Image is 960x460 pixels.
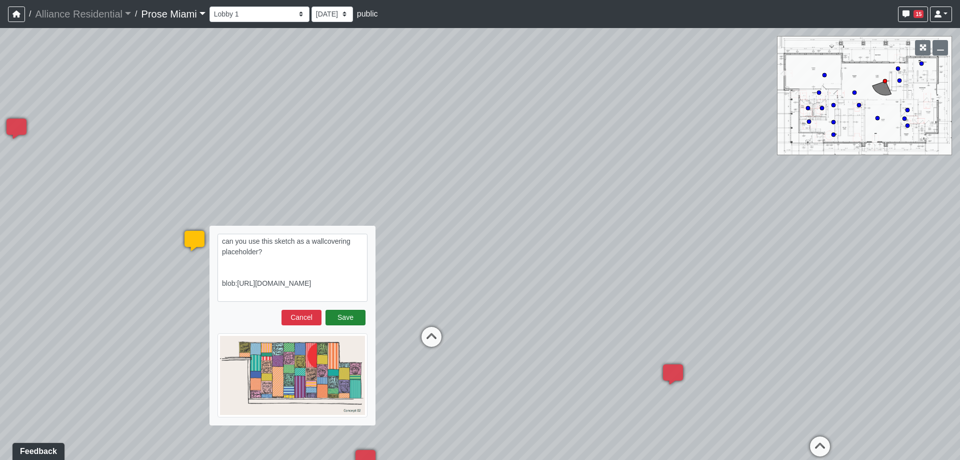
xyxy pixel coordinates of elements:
span: public [357,10,378,18]
a: Prose Miami [141,4,205,24]
button: 15 [898,7,928,22]
span: 15 [913,10,923,18]
button: Cancel [281,310,321,325]
button: Save [325,310,365,325]
img: 5246daa1-a741-4622-abf6-f69b45fa4aaf [217,333,367,417]
span: / [131,4,141,24]
a: Alliance Residential [35,4,131,24]
span: / [25,4,35,24]
iframe: Ybug feedback widget [7,440,66,460]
